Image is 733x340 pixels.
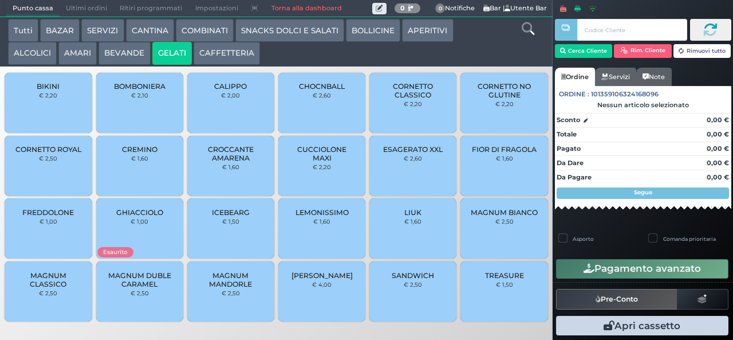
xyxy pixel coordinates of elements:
small: € 2,50 [404,281,422,288]
small: € 2,20 [39,92,57,99]
small: € 1,60 [313,218,330,225]
span: BOMBONIERA [114,82,165,91]
strong: 0,00 € [707,159,729,167]
span: LEMONISSIMO [295,208,349,217]
span: MAGNUM BIANCO [471,208,538,217]
strong: Pagato [557,144,581,153]
span: CALIPPO [214,82,247,91]
button: APERITIVI [402,19,453,42]
button: CAFFETTERIA [194,42,260,65]
input: Codice Cliente [577,19,687,41]
b: 0 [400,4,405,12]
button: Cerca Cliente [555,44,613,58]
strong: Da Pagare [557,173,592,181]
button: AMARI [58,42,97,65]
span: Ritiri programmati [113,1,188,17]
button: Tutti [8,19,38,42]
span: CORNETTO ROYAL [15,145,81,154]
small: € 2,00 [221,92,240,99]
span: ESAGERATO XXL [383,145,443,154]
small: € 2,20 [495,100,514,107]
span: TREASURE [485,271,524,280]
span: Esaurito [97,247,133,257]
a: Servizi [595,68,636,86]
small: € 1,50 [496,281,513,288]
small: € 2,50 [222,290,240,296]
strong: Totale [557,130,577,138]
button: Apri cassetto [556,316,728,335]
small: € 1,50 [222,218,239,225]
span: CUCCIOLONE MAXI [288,145,356,162]
span: Ultimi ordini [60,1,113,17]
span: Impostazioni [189,1,245,17]
span: CORNETTO CLASSICO [379,82,447,99]
div: Nessun articolo selezionato [555,101,731,109]
button: ALCOLICI [8,42,57,65]
small: € 2,60 [313,92,331,99]
button: Pre-Conto [556,289,677,310]
span: MAGNUM CLASSICO [14,271,82,288]
strong: 0,00 € [707,173,729,181]
span: CORNETTO NO GLUTINE [470,82,538,99]
label: Asporto [573,235,594,243]
button: BAZAR [40,19,80,42]
button: GELATI [152,42,192,65]
small: € 2,50 [39,290,57,296]
span: CHOCNBALL [299,82,345,91]
span: [PERSON_NAME] [291,271,353,280]
small: € 1,60 [222,163,239,170]
small: € 1,00 [131,218,148,225]
small: € 2,60 [404,155,422,162]
small: € 2,10 [131,92,148,99]
a: Note [636,68,671,86]
strong: Segue [634,189,652,196]
span: MAGNUM MANDORLE [197,271,265,288]
small: € 2,50 [39,155,57,162]
strong: Sconto [557,115,580,125]
a: Torna alla dashboard [265,1,348,17]
a: Ordine [555,68,595,86]
button: BEVANDE [98,42,150,65]
span: CREMINO [122,145,157,154]
small: € 2,50 [131,290,149,296]
span: GHIACCIOLO [116,208,163,217]
span: SANDWICH [392,271,434,280]
small: € 1,60 [496,155,513,162]
button: BOLLICINE [346,19,400,42]
span: LIUK [404,208,421,217]
strong: 0,00 € [707,144,729,153]
span: Punto cassa [6,1,60,17]
small: € 2,20 [313,163,331,170]
button: CANTINA [126,19,174,42]
span: FREDDOLONE [22,208,74,217]
button: SNACKS DOLCI E SALATI [235,19,344,42]
small: € 1,60 [131,155,148,162]
span: MAGNUM DUBLE CARAMEL [105,271,174,288]
strong: 0,00 € [707,130,729,138]
label: Comanda prioritaria [663,235,716,243]
span: FIOR DI FRAGOLA [472,145,537,154]
button: Rim. Cliente [614,44,672,58]
span: 0 [435,3,446,14]
small: € 1,60 [404,218,421,225]
small: € 2,20 [404,100,422,107]
span: CROCCANTE AMARENA [197,145,265,162]
span: BIKINI [37,82,60,91]
strong: 0,00 € [707,116,729,124]
button: SERVIZI [81,19,124,42]
small: € 2,50 [495,218,514,225]
button: COMBINATI [176,19,234,42]
button: Rimuovi tutto [673,44,731,58]
span: 101359106324168096 [591,89,659,99]
strong: Da Dare [557,159,584,167]
button: Pagamento avanzato [556,259,728,279]
small: € 4,00 [312,281,332,288]
span: Ordine : [559,89,589,99]
span: ICEBEARG [212,208,250,217]
small: € 1,00 [40,218,57,225]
